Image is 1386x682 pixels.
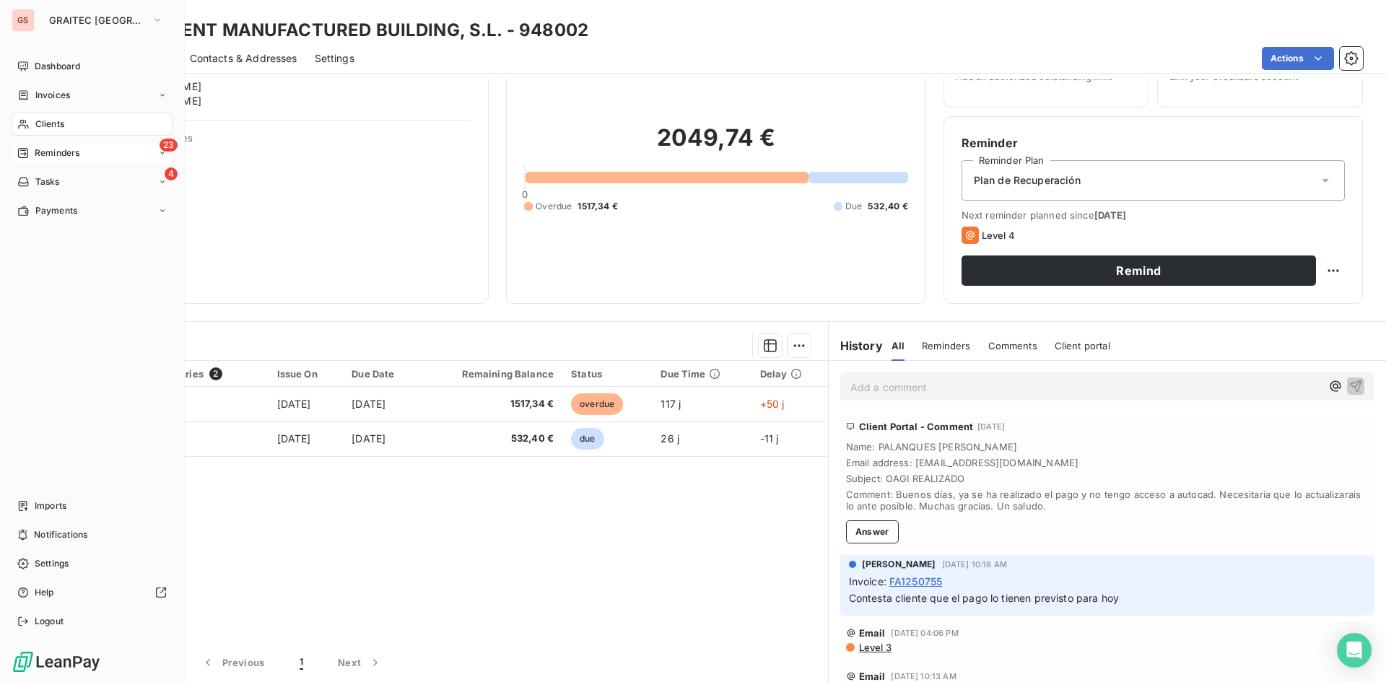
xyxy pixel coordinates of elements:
div: Delay [760,368,819,380]
img: Logo LeanPay [12,650,101,673]
a: Dashboard [12,55,173,78]
span: 1517,34 € [430,397,554,411]
span: Comments [988,340,1037,351]
span: [DATE] [352,398,385,410]
span: 1517,34 € [577,200,617,213]
div: Due Date [352,368,412,380]
a: 4Tasks [12,170,173,193]
span: 117 j [661,398,681,410]
span: GRAITEC [GEOGRAPHIC_DATA] [49,14,146,26]
span: Dashboard [35,60,80,73]
h6: History [829,337,883,354]
a: Help [12,581,173,604]
div: Due Time [661,368,742,380]
span: +50 j [760,398,785,410]
span: Email [859,670,886,682]
div: Accounting Entries [113,367,259,380]
span: [DATE] [277,432,311,445]
a: 23Reminders [12,141,173,165]
span: Clients [35,118,64,131]
span: [DATE] [1094,209,1127,221]
span: [DATE] 04:06 PM [891,629,958,637]
span: Next reminder planned since [962,209,1345,221]
span: Invoices [35,89,70,102]
span: 532,40 € [868,200,907,213]
h6: Reminder [962,134,1345,152]
span: Email address: [EMAIL_ADDRESS][DOMAIN_NAME] [846,457,1369,468]
span: [DATE] [352,432,385,445]
span: 4 [165,167,178,180]
span: Reminders [922,340,970,351]
span: Payments [35,204,77,217]
a: Payments [12,199,173,222]
span: Logout [35,615,64,628]
span: All [892,340,905,351]
span: Email [859,627,886,639]
span: overdue [571,393,623,415]
button: Previous [183,647,282,678]
button: Remind [962,255,1316,286]
span: Level 3 [858,642,892,653]
span: Tasks [35,175,60,188]
span: Contesta cliente que el pago lo tienen previsto para hoy [849,592,1119,604]
span: Name: PALANQUES [PERSON_NAME] [846,441,1369,453]
span: Level 4 [982,229,1015,241]
span: Settings [35,557,69,570]
span: Settings [315,51,354,66]
div: Remaining Balance [430,368,554,380]
span: [DATE] 10:13 AM [891,672,956,681]
span: 26 j [661,432,679,445]
button: 1 [282,647,321,678]
span: Imports [35,499,66,512]
span: Subject: OAGI REALIZADO [846,473,1369,484]
span: Plan de Recuperación [974,173,1081,188]
span: [DATE] 10:18 AM [942,560,1007,569]
span: due [571,428,603,450]
span: Invoice : [849,574,886,589]
span: -11 j [760,432,779,445]
span: Overdue [536,200,572,213]
span: [DATE] [277,398,311,410]
button: Answer [846,520,899,543]
span: Reminders [35,147,79,159]
div: GS [12,9,35,32]
div: Status [571,368,643,380]
a: Invoices [12,84,173,107]
button: Next [321,647,400,678]
div: Issue On [277,368,335,380]
span: Client portal [1055,340,1110,351]
a: Imports [12,494,173,517]
span: Contacts & Addresses [190,51,297,66]
span: Help [35,586,54,599]
a: Clients [12,113,173,136]
div: Open Intercom Messenger [1337,633,1372,668]
span: [DATE] [977,422,1005,431]
span: 2 [209,367,222,380]
button: Actions [1262,47,1334,70]
span: Client Properties [116,132,471,152]
span: 1 [300,655,303,670]
h3: EFFICIENT MANUFACTURED BUILDING, S.L. - 948002 [127,17,588,43]
h2: 2049,74 € [524,123,907,167]
span: FA1250755 [889,574,942,589]
span: 0 [522,188,528,200]
span: Client Portal - Comment [859,421,973,432]
span: 23 [160,139,178,152]
span: Comment: Buenos días, ya se ha realizado el pago y no tengo acceso a autocad. Necesitaría que lo ... [846,489,1369,512]
a: Settings [12,552,173,575]
span: Due [845,200,862,213]
span: Notifications [34,528,87,541]
span: [PERSON_NAME] [862,558,936,571]
span: 532,40 € [430,432,554,446]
